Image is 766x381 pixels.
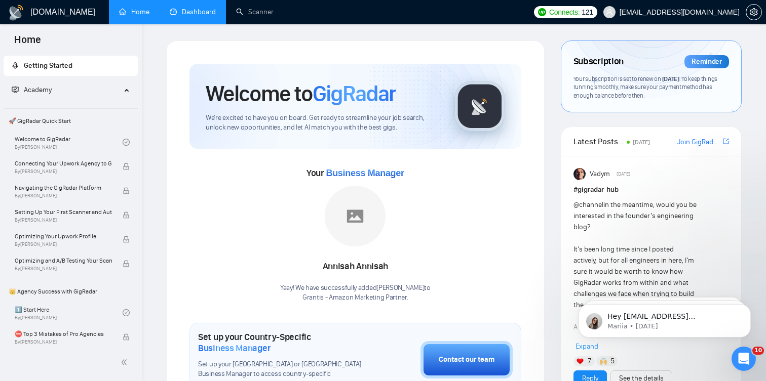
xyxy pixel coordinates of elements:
[746,4,762,20] button: setting
[12,86,19,93] span: fund-projection-screen
[44,29,175,188] span: Hey [EMAIL_ADDRESS][DOMAIN_NAME], Looks like your Upwork agency Grantis - Amazon Marketing Partne...
[12,86,52,94] span: Academy
[123,309,130,316] span: check-circle
[12,62,19,69] span: rocket
[5,111,137,131] span: 🚀 GigRadar Quick Start
[549,7,580,18] span: Connects:
[439,354,494,365] div: Contact our team
[684,55,729,68] div: Reminder
[582,7,593,18] span: 121
[563,283,766,354] iframe: Intercom notifications message
[662,75,679,82] span: [DATE]
[170,8,216,16] a: dashboardDashboard
[573,53,624,70] span: Subscription
[123,211,130,219] span: lock
[119,8,149,16] a: homeHome
[123,163,130,170] span: lock
[15,339,112,345] span: By [PERSON_NAME]
[15,266,112,272] span: By [PERSON_NAME]
[573,184,729,195] h1: # gigradar-hub
[746,8,762,16] a: setting
[307,167,404,179] span: Your
[44,39,175,48] p: Message from Mariia, sent 5w ago
[15,168,112,175] span: By [PERSON_NAME]
[123,260,130,267] span: lock
[236,8,274,16] a: searchScanner
[746,8,761,16] span: setting
[723,137,729,146] a: export
[8,5,24,21] img: logo
[123,187,130,194] span: lock
[15,131,123,153] a: Welcome to GigRadarBy[PERSON_NAME]
[588,356,591,366] span: 7
[24,61,72,70] span: Getting Started
[15,329,112,339] span: ⛔ Top 3 Mistakes of Pro Agencies
[420,341,513,378] button: Contact our team
[123,139,130,146] span: check-circle
[573,75,717,99] span: Your subscription is set to renew on . To keep things running smoothly, make sure your payment me...
[617,170,630,179] span: [DATE]
[15,207,112,217] span: Setting Up Your First Scanner and Auto-Bidder
[15,193,112,199] span: By [PERSON_NAME]
[326,168,404,178] span: Business Manager
[5,281,137,302] span: 👑 Agency Success with GigRadar
[15,183,112,193] span: Navigating the GigRadar Platform
[573,200,603,209] span: @channel
[606,9,613,16] span: user
[313,80,396,107] span: GigRadar
[123,333,130,341] span: lock
[732,347,756,371] iframe: Intercom live chat
[590,168,610,180] span: Vadym
[280,283,431,303] div: Yaay! We have successfully added [PERSON_NAME] to
[4,56,138,76] li: Getting Started
[198,331,370,354] h1: Set up your Country-Specific
[15,241,112,247] span: By [PERSON_NAME]
[206,113,438,133] span: We're excited to have you on board. Get ready to streamline your job search, unlock new opportuni...
[15,231,112,241] span: Optimizing Your Upwork Profile
[752,347,764,355] span: 10
[325,186,386,246] img: placeholder.png
[121,357,131,367] span: double-left
[123,236,130,243] span: lock
[15,217,112,223] span: By [PERSON_NAME]
[280,293,431,303] p: Grantis - Amazon Marketing Partner .
[15,158,112,168] span: Connecting Your Upwork Agency to GigRadar
[573,168,586,180] img: Vadym
[15,302,123,324] a: 1️⃣ Start HereBy[PERSON_NAME]
[573,135,624,148] span: Latest Posts from the GigRadar Community
[206,80,396,107] h1: Welcome to
[6,32,49,54] span: Home
[198,343,271,354] span: Business Manager
[280,258,431,275] div: Annisah Annisah
[677,137,721,148] a: Join GigRadar Slack Community
[723,137,729,145] span: export
[577,358,584,365] img: ❤️
[538,8,546,16] img: upwork-logo.png
[454,81,505,132] img: gigradar-logo.png
[24,86,52,94] span: Academy
[600,358,607,365] img: 🙌
[15,256,112,266] span: Optimizing and A/B Testing Your Scanner for Better Results
[610,356,615,366] span: 5
[633,139,650,146] span: [DATE]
